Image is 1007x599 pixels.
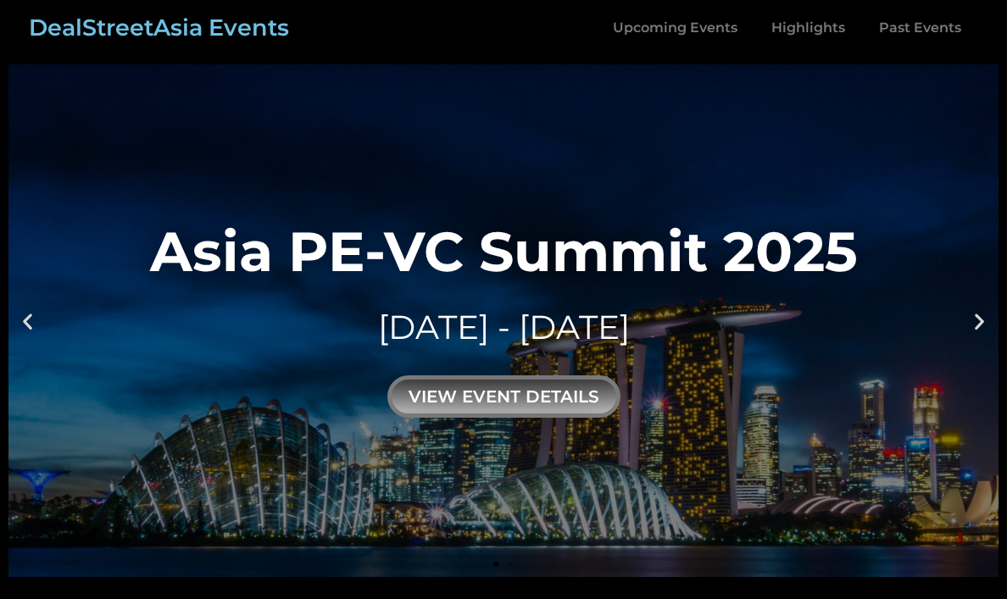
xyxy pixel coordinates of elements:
a: Past Events [862,8,978,47]
div: Previous slide [17,310,38,331]
div: Next slide [969,310,990,331]
div: view event details [387,375,620,418]
div: Asia PE-VC Summit 2025 [150,224,858,279]
a: DealStreetAsia Events [29,14,289,42]
div: [DATE] - [DATE] [150,304,858,351]
span: Go to slide 1 [493,562,498,567]
a: Upcoming Events [596,8,754,47]
a: Asia PE-VC Summit 2025[DATE] - [DATE]view event details [8,64,999,577]
a: Highlights [754,8,862,47]
span: Go to slide 2 [509,562,514,567]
